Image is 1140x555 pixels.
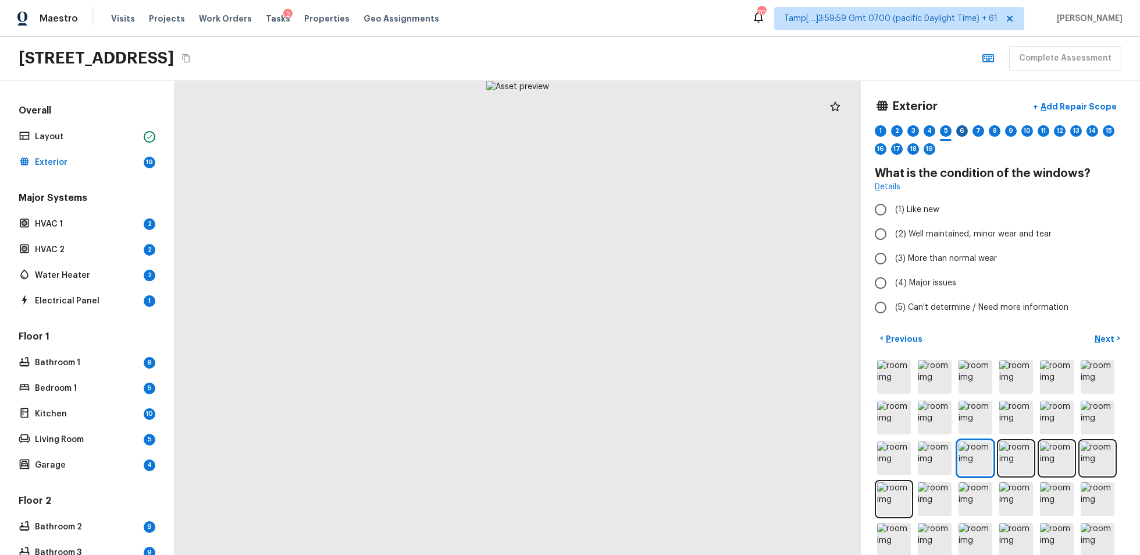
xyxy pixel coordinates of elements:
[877,441,911,475] img: room img
[199,13,252,24] span: Work Orders
[35,270,139,281] p: Water Heater
[35,218,139,230] p: HVAC 1
[16,494,158,510] h5: Floor 2
[144,244,155,256] div: 2
[144,521,155,533] div: 9
[144,270,155,281] div: 2
[891,143,903,155] div: 17
[883,333,922,345] p: Previous
[1038,125,1049,137] div: 11
[35,131,139,143] p: Layout
[144,434,155,446] div: 5
[1081,360,1114,394] img: room img
[35,408,139,420] p: Kitchen
[16,104,158,119] h5: Overall
[1089,329,1126,348] button: Next>
[895,302,1068,313] span: (5) Can't determine / Need more information
[895,204,939,215] span: (1) Like new
[918,401,952,434] img: room img
[1086,125,1098,137] div: 14
[283,9,293,20] div: 2
[1040,401,1074,434] img: room img
[907,143,919,155] div: 18
[875,181,900,193] a: Details
[35,157,139,168] p: Exterior
[924,143,935,155] div: 19
[144,459,155,471] div: 4
[972,125,984,137] div: 7
[149,13,185,24] span: Projects
[40,13,78,24] span: Maestro
[956,125,968,137] div: 6
[924,125,935,137] div: 4
[1021,125,1033,137] div: 10
[918,441,952,475] img: room img
[111,13,135,24] span: Visits
[999,441,1033,475] img: room img
[35,434,139,446] p: Living Room
[179,51,194,66] button: Copy Address
[144,218,155,230] div: 2
[907,125,919,137] div: 3
[757,7,765,19] div: 702
[144,408,155,420] div: 10
[999,360,1033,394] img: room img
[35,295,139,307] p: Electrical Panel
[144,357,155,369] div: 9
[304,13,350,24] span: Properties
[1052,13,1123,24] span: [PERSON_NAME]
[1040,441,1074,475] img: room img
[1081,482,1114,516] img: room img
[877,401,911,434] img: room img
[144,383,155,394] div: 5
[16,330,158,345] h5: Floor 1
[1081,441,1114,475] img: room img
[892,99,938,114] h4: Exterior
[918,360,952,394] img: room img
[877,482,911,516] img: room img
[19,48,174,69] h2: [STREET_ADDRESS]
[918,482,952,516] img: room img
[144,295,155,307] div: 1
[144,157,155,168] div: 19
[895,277,956,289] span: (4) Major issues
[875,329,927,348] button: <Previous
[1038,101,1117,112] p: Add Repair Scope
[1054,125,1066,137] div: 12
[35,459,139,471] p: Garage
[1005,125,1017,137] div: 9
[875,143,886,155] div: 16
[35,244,139,256] p: HVAC 2
[35,357,139,369] p: Bathroom 1
[35,521,139,533] p: Bathroom 2
[16,192,158,207] h5: Major Systems
[784,13,997,24] span: Tamp[…]3:59:59 Gmt 0700 (pacific Daylight Time) + 61
[1040,360,1074,394] img: room img
[1081,401,1114,434] img: room img
[999,401,1033,434] img: room img
[1070,125,1082,137] div: 13
[877,360,911,394] img: room img
[266,15,290,23] span: Tasks
[940,125,952,137] div: 5
[1040,482,1074,516] img: room img
[959,401,992,434] img: room img
[1103,125,1114,137] div: 15
[891,125,903,137] div: 2
[989,125,1000,137] div: 8
[35,383,139,394] p: Bedroom 1
[364,13,439,24] span: Geo Assignments
[999,482,1033,516] img: room img
[1095,333,1117,345] p: Next
[875,125,886,137] div: 1
[895,228,1052,240] span: (2) Well maintained, minor wear and tear
[895,253,997,264] span: (3) More than normal wear
[959,360,992,394] img: room img
[1024,95,1126,119] button: +Add Repair Scope
[959,482,992,516] img: room img
[959,441,992,475] img: room img
[875,166,1126,181] h4: What is the condition of the windows?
